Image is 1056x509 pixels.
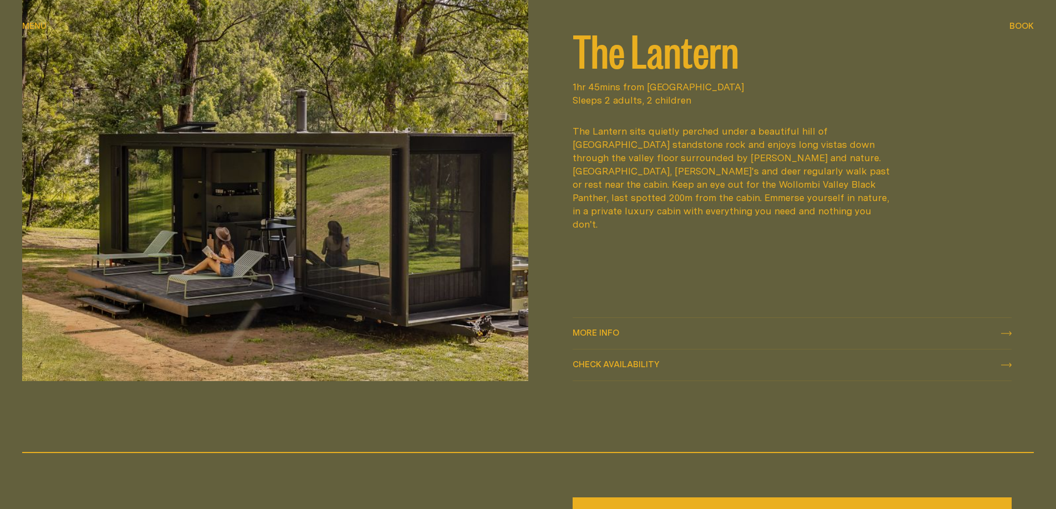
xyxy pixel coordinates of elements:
[573,318,1012,349] a: More info
[573,94,1012,107] span: Sleeps 2 adults, 2 children
[573,125,892,231] div: The Lantern sits quietly perched under a beautiful hill of [GEOGRAPHIC_DATA] standstone rock and ...
[573,360,660,368] span: Check availability
[22,20,47,33] button: show menu
[573,80,1012,94] span: 1hr 45mins from [GEOGRAPHIC_DATA]
[573,27,1012,71] h2: The Lantern
[573,349,1012,381] button: check availability
[1009,20,1034,33] button: show booking tray
[573,328,619,337] span: More info
[22,22,47,30] span: Menu
[1009,22,1034,30] span: Book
